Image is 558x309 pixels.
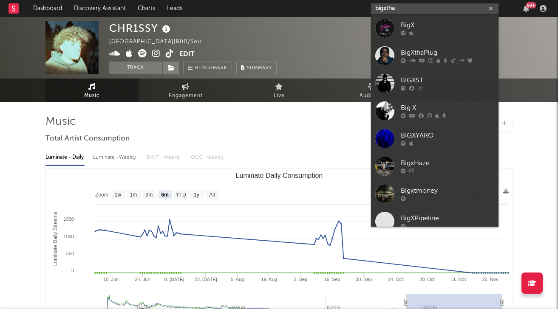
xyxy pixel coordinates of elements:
a: Live [232,79,326,102]
a: Bigxtmoney [371,180,499,208]
text: 28. Oct [419,277,434,282]
div: Luminate - Weekly [93,150,138,165]
div: BIGXST [401,76,494,86]
a: Big X [371,97,499,125]
text: 22. [DATE] [194,277,217,282]
text: 500 [66,251,74,256]
button: 99+ [523,5,529,12]
text: 1000 [63,234,74,239]
div: BIGXYARO [401,131,494,141]
a: BIGXST [371,70,499,97]
text: Luminate Daily Streams [52,212,58,266]
div: BigXPipeline [401,213,494,224]
button: Track [109,62,162,74]
text: 1m [130,192,137,198]
span: Benchmark [195,63,227,73]
text: 6m [161,192,168,198]
text: 24. Jun [135,277,150,282]
text: 5. Aug [231,277,244,282]
a: Audience [326,79,419,102]
text: 11. Nov [450,277,467,282]
div: 99 + [526,2,536,8]
div: Big X [401,103,494,113]
text: 0 [71,268,74,273]
text: 3m [145,192,153,198]
div: BigXthaPlug [401,48,494,58]
text: Luminate Daily Consumption [235,172,323,179]
a: BigXPipeline [371,208,499,235]
text: 25. Nov [482,277,498,282]
text: 1y [193,192,199,198]
text: YTD [176,192,186,198]
text: Zoom [95,192,108,198]
span: Engagement [169,91,203,101]
a: BIGXYARO [371,125,499,152]
div: CHR1SSY [109,21,173,35]
span: Summary [247,66,272,70]
text: 14. Oct [388,277,402,282]
a: Music [45,79,139,102]
button: Edit [179,49,195,60]
text: 19. Aug [261,277,277,282]
text: All [209,192,215,198]
text: 1500 [63,216,74,222]
div: [GEOGRAPHIC_DATA] | R&B/Soul [109,37,213,47]
a: Benchmark [183,62,232,74]
a: BigX [371,14,499,42]
span: Live [274,91,285,101]
span: Total Artist Consumption [45,134,130,144]
a: BigxHaze [371,152,499,180]
text: 1w [114,192,121,198]
text: 10. Jun [103,277,119,282]
div: BigX [401,20,494,31]
div: BigxHaze [401,158,494,169]
span: Audience [360,91,385,101]
text: 30. Sep [356,277,372,282]
input: Search for artists [371,3,499,14]
div: Luminate - Daily [45,150,85,165]
span: Music [84,91,100,101]
text: 16. Sep [324,277,340,282]
a: BigXthaPlug [371,42,499,70]
text: 8. [DATE] [164,277,184,282]
text: 2. Sep [294,277,307,282]
a: Engagement [139,79,232,102]
div: Bigxtmoney [401,186,494,196]
button: Summary [236,62,277,74]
